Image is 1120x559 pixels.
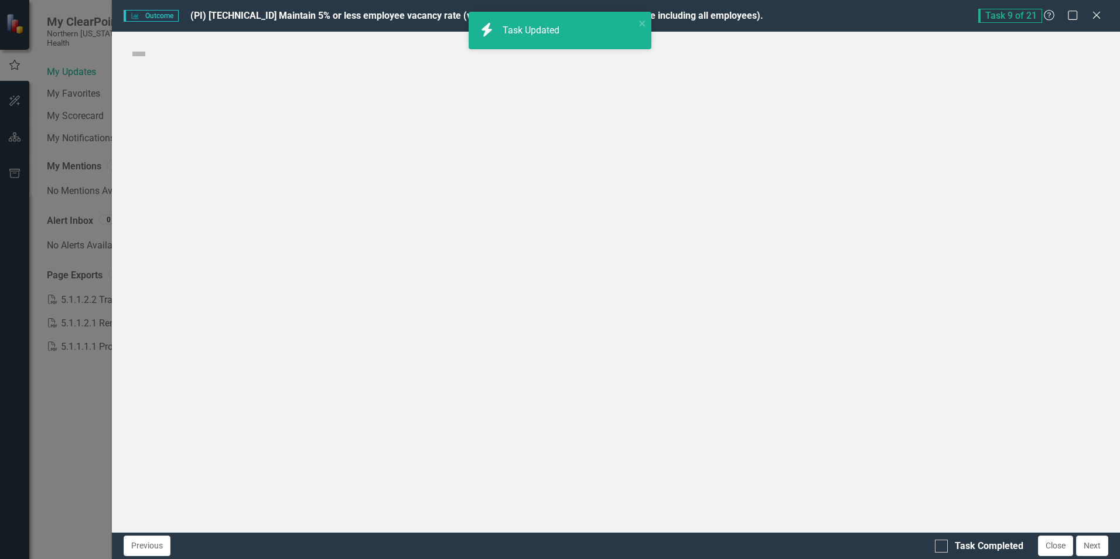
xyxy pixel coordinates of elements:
span: Task 9 of 21 [978,9,1042,23]
button: Next [1076,536,1108,556]
span: Outcome [124,10,178,22]
img: Not Defined [129,45,148,63]
div: Task Updated [503,24,562,38]
button: close [638,16,647,30]
div: Task Completed [955,540,1023,553]
span: (PI) [TECHNICAL_ID] Maintain 5% or less employee vacancy rate (vacancy rate= average monthly vaca... [190,10,763,21]
button: Close [1038,536,1073,556]
button: Previous [124,536,170,556]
